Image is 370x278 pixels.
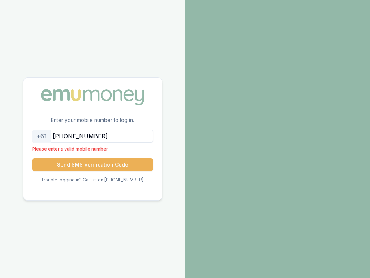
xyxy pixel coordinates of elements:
[32,130,51,143] div: +61
[32,158,153,171] button: Send SMS Verification Code
[23,117,162,130] p: Enter your mobile number to log in.
[32,146,153,152] p: Please enter a valid mobile number
[32,130,153,143] input: 0412345678
[41,177,145,183] p: Trouble logging in? Call us on [PHONE_NUMBER].
[38,87,147,108] img: Emu Money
